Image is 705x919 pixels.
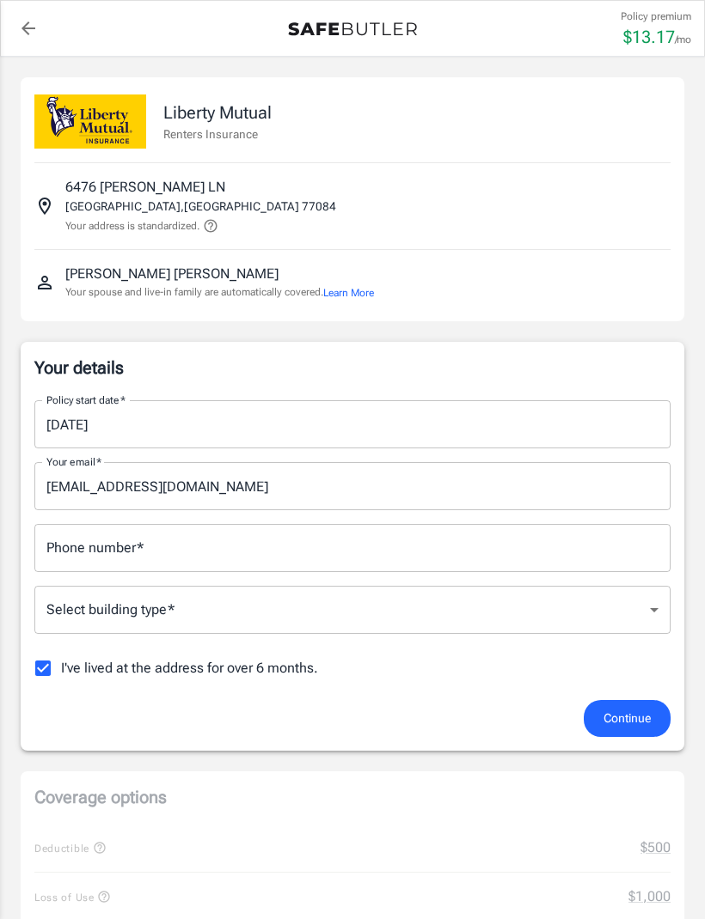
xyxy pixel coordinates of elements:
[34,400,659,448] input: Choose date, selected date is Sep 17, 2025
[34,196,55,216] svg: Insured address
[65,284,374,301] p: Your spouse and live-in family are automatically covered.
[34,94,146,149] img: Liberty Mutual
[65,177,225,198] p: 6476 [PERSON_NAME] LN
[46,454,101,469] label: Your email
[604,708,651,729] span: Continue
[621,9,691,24] p: Policy premium
[163,125,272,143] p: Renters Insurance
[675,32,691,47] p: /mo
[584,700,671,737] button: Continue
[65,264,279,284] p: [PERSON_NAME] [PERSON_NAME]
[323,285,374,301] button: Learn More
[34,272,55,293] svg: Insured person
[34,356,671,380] p: Your details
[46,393,126,407] label: Policy start date
[34,462,671,510] input: Enter email
[34,524,671,572] input: Enter number
[65,218,199,234] p: Your address is standardized.
[65,198,336,215] p: [GEOGRAPHIC_DATA] , [GEOGRAPHIC_DATA] 77084
[163,100,272,125] p: Liberty Mutual
[623,27,675,47] span: $ 13.17
[11,11,46,46] a: back to quotes
[61,658,318,679] span: I've lived at the address for over 6 months.
[288,22,417,36] img: Back to quotes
